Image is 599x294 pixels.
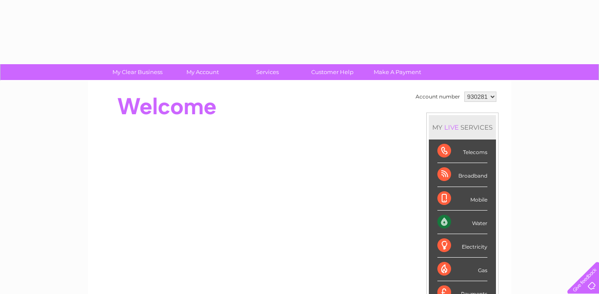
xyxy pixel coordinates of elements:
div: MY SERVICES [429,115,496,140]
a: Make A Payment [362,64,433,80]
div: Water [437,211,487,234]
div: Gas [437,258,487,281]
div: Telecoms [437,140,487,163]
a: Customer Help [297,64,368,80]
div: Electricity [437,234,487,258]
div: Broadband [437,163,487,187]
td: Account number [413,89,462,104]
div: Mobile [437,187,487,211]
a: My Account [167,64,238,80]
a: My Clear Business [102,64,173,80]
div: LIVE [443,123,460,131]
a: Services [232,64,303,80]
